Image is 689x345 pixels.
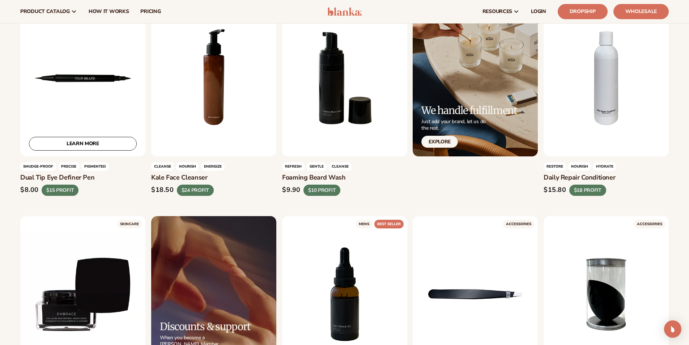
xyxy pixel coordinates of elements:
span: cleanse [329,162,352,171]
span: product catalog [20,9,70,14]
span: cleanse [151,162,174,171]
div: $18.50 [151,186,174,194]
div: $18 PROFIT [569,185,606,196]
span: energize [201,162,225,171]
span: pricing [140,9,161,14]
img: logo [327,7,362,16]
span: nourish [176,162,199,171]
a: LEARN MORE [29,137,137,151]
span: restore [544,162,566,171]
div: $15.80 [544,186,566,194]
span: hydrate [593,162,616,171]
span: precise [58,162,79,171]
div: $8.00 [20,186,39,194]
div: $9.90 [282,186,301,194]
h3: Dual tip eye definer pen [20,174,145,182]
div: $10 PROFIT [303,185,340,196]
a: Explore [421,136,458,148]
span: How It Works [89,9,129,14]
h3: Foaming beard wash [282,174,407,182]
a: Wholesale [613,4,669,19]
span: resources [482,9,512,14]
span: LOGIN [531,9,546,14]
span: refresh [282,162,305,171]
p: Just add your brand, let us do the rest. [421,118,517,131]
h3: Kale face cleanser [151,174,276,182]
h3: Daily repair conditioner [544,174,669,182]
span: pigmented [81,162,109,171]
div: $24 PROFIT [176,185,213,196]
span: gentle [307,162,327,171]
div: Open Intercom Messenger [664,320,681,338]
h2: Discounts & support [160,321,251,332]
h2: We handle fulfillment [421,105,517,116]
a: Dropship [558,4,608,19]
div: $15 PROFIT [42,185,78,196]
span: Smudge-proof [20,162,56,171]
span: NOURISH [568,162,591,171]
